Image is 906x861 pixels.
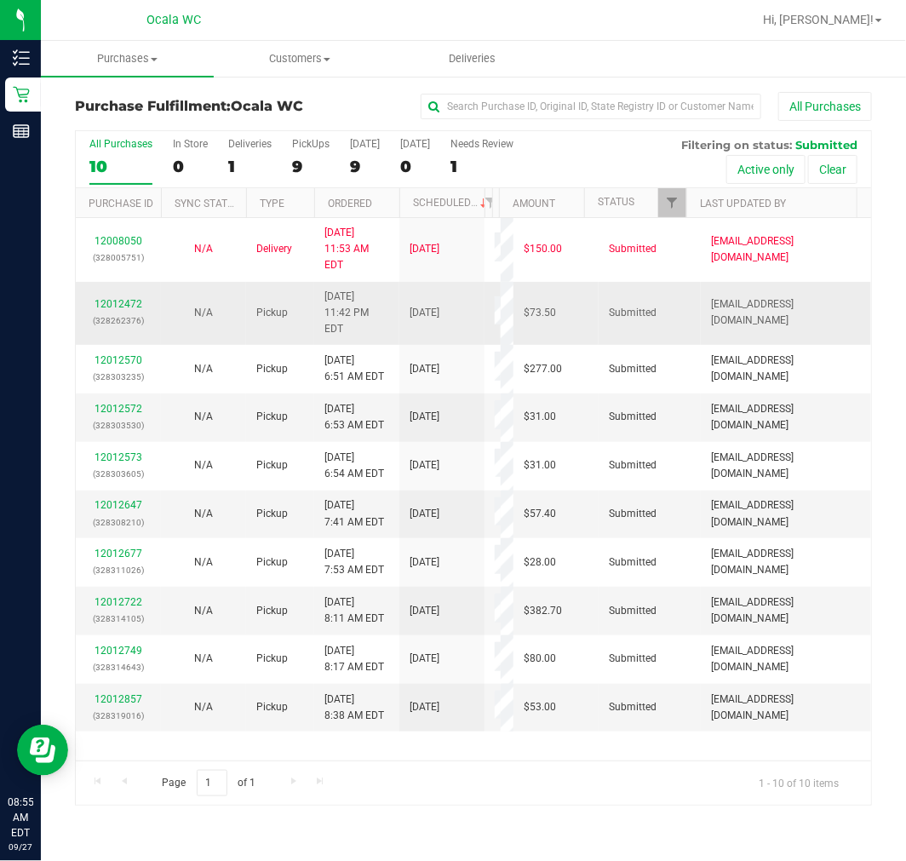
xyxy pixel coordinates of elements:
[711,296,861,329] span: [EMAIL_ADDRESS][DOMAIN_NAME]
[609,651,657,667] span: Submitted
[726,155,806,184] button: Active only
[400,138,430,150] div: [DATE]
[410,305,439,321] span: [DATE]
[328,198,372,210] a: Ordered
[194,243,213,255] span: Not Applicable
[324,594,384,627] span: [DATE] 8:11 AM EDT
[513,198,555,210] a: Amount
[13,86,30,103] inline-svg: Retail
[215,51,386,66] span: Customers
[146,13,201,27] span: Ocala WC
[86,708,151,724] p: (328319016)
[324,497,384,530] span: [DATE] 7:41 AM EDT
[147,770,270,796] span: Page of 1
[13,123,30,140] inline-svg: Reports
[256,506,288,522] span: Pickup
[609,506,657,522] span: Submitted
[324,353,384,385] span: [DATE] 6:51 AM EDT
[214,41,387,77] a: Customers
[194,701,213,713] span: Not Applicable
[194,508,213,519] span: Not Applicable
[194,605,213,617] span: Not Applicable
[41,41,214,77] a: Purchases
[194,457,213,474] button: N/A
[86,313,151,329] p: (328262376)
[256,651,288,667] span: Pickup
[194,241,213,257] button: N/A
[95,403,142,415] a: 12012572
[231,98,303,114] span: Ocala WC
[413,197,490,209] a: Scheduled
[711,401,861,433] span: [EMAIL_ADDRESS][DOMAIN_NAME]
[256,603,288,619] span: Pickup
[292,138,330,150] div: PickUps
[197,770,227,796] input: 1
[256,409,288,425] span: Pickup
[324,225,389,274] span: [DATE] 11:53 AM EDT
[711,353,861,385] span: [EMAIL_ADDRESS][DOMAIN_NAME]
[41,51,214,66] span: Purchases
[524,241,562,257] span: $150.00
[17,725,68,776] iframe: Resource center
[524,409,556,425] span: $31.00
[194,361,213,377] button: N/A
[410,457,439,474] span: [DATE]
[410,409,439,425] span: [DATE]
[681,138,792,152] span: Filtering on status:
[95,298,142,310] a: 12012472
[524,603,562,619] span: $382.70
[173,138,208,150] div: In Store
[450,138,513,150] div: Needs Review
[75,99,341,114] h3: Purchase Fulfillment:
[524,506,556,522] span: $57.40
[228,157,272,176] div: 1
[194,363,213,375] span: Not Applicable
[95,354,142,366] a: 12012570
[609,361,657,377] span: Submitted
[95,235,142,247] a: 12008050
[256,241,292,257] span: Delivery
[609,554,657,571] span: Submitted
[763,13,874,26] span: Hi, [PERSON_NAME]!
[410,361,439,377] span: [DATE]
[194,409,213,425] button: N/A
[324,643,384,675] span: [DATE] 8:17 AM EDT
[194,506,213,522] button: N/A
[89,157,152,176] div: 10
[609,409,657,425] span: Submitted
[795,138,857,152] span: Submitted
[86,417,151,433] p: (328303530)
[324,692,384,724] span: [DATE] 8:38 AM EDT
[292,157,330,176] div: 9
[658,188,686,217] a: Filter
[524,305,556,321] span: $73.50
[194,305,213,321] button: N/A
[194,556,213,568] span: Not Applicable
[95,596,142,608] a: 12012722
[95,499,142,511] a: 12012647
[256,699,288,715] span: Pickup
[711,233,861,266] span: [EMAIL_ADDRESS][DOMAIN_NAME]
[609,457,657,474] span: Submitted
[86,250,151,266] p: (328005751)
[410,699,439,715] span: [DATE]
[524,554,556,571] span: $28.00
[524,699,556,715] span: $53.00
[609,603,657,619] span: Submitted
[324,546,384,578] span: [DATE] 7:53 AM EDT
[256,554,288,571] span: Pickup
[609,305,657,321] span: Submitted
[86,369,151,385] p: (328303235)
[89,138,152,150] div: All Purchases
[194,699,213,715] button: N/A
[260,198,284,210] a: Type
[95,645,142,657] a: 12012749
[89,198,153,210] a: Purchase ID
[410,506,439,522] span: [DATE]
[711,594,861,627] span: [EMAIL_ADDRESS][DOMAIN_NAME]
[524,651,556,667] span: $80.00
[410,603,439,619] span: [DATE]
[410,651,439,667] span: [DATE]
[421,94,761,119] input: Search Purchase ID, Original ID, State Registry ID or Customer Name...
[86,466,151,482] p: (328303605)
